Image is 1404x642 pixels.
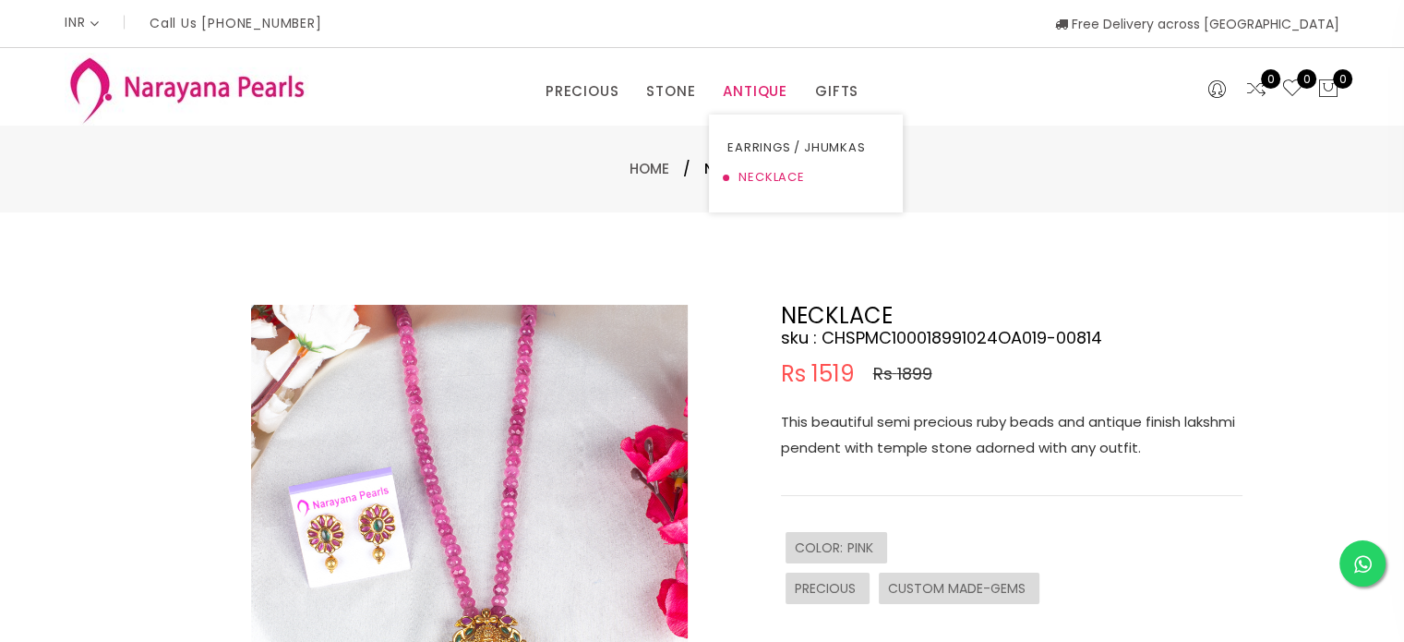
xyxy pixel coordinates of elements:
span: Rs 1519 [781,363,855,385]
span: 0 [1261,69,1280,89]
span: 0 [1297,69,1316,89]
a: STONE [646,78,695,105]
span: / [683,158,690,180]
h4: sku : CHSPMC100018991024OA019-00814 [781,327,1242,349]
span: PINK [847,539,878,557]
a: NECKLACE [727,163,884,192]
p: Call Us [PHONE_NUMBER] [150,17,322,30]
a: Home [630,159,669,178]
span: PRECIOUS [795,579,860,598]
span: COLOR : [795,539,847,557]
span: CUSTOM MADE-GEMS [888,579,1030,598]
a: 0 [1281,78,1303,102]
span: 0 [1333,69,1352,89]
a: ANTIQUE [723,78,787,105]
a: PRECIOUS [546,78,618,105]
a: GIFTS [815,78,858,105]
button: 0 [1317,78,1339,102]
p: This beautiful semi precious ruby beads and antique finish lakshmi pendent with temple stone ador... [781,409,1242,461]
span: Rs 1899 [873,363,932,385]
h2: NECKLACE [781,305,1242,327]
span: NECKLACE [704,158,775,180]
a: EARRINGS / JHUMKAS [727,133,884,163]
span: Free Delivery across [GEOGRAPHIC_DATA] [1055,15,1339,33]
a: 0 [1245,78,1267,102]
